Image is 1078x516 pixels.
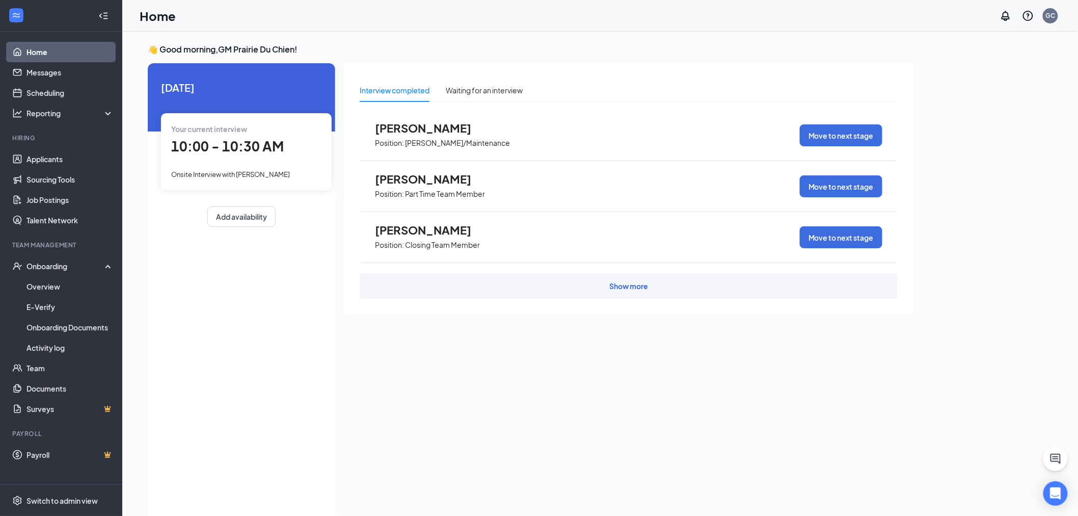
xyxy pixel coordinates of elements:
[171,138,284,154] span: 10:00 - 10:30 AM
[375,189,404,199] p: Position:
[161,80,322,95] span: [DATE]
[375,121,487,135] span: [PERSON_NAME]
[207,207,276,227] button: Add availability
[98,11,109,21] svg: Collapse
[26,169,114,190] a: Sourcing Tools
[609,281,648,291] div: Show more
[26,496,98,506] div: Switch to admin view
[360,85,429,96] div: Interview completed
[26,297,114,317] a: E-Verify
[26,358,114,378] a: Team
[12,429,112,438] div: Payroll
[26,210,114,230] a: Talent Network
[405,138,510,148] p: [PERSON_NAME]/Maintenance
[1049,453,1062,465] svg: ChatActive
[446,85,523,96] div: Waiting for an interview
[26,62,114,83] a: Messages
[375,138,404,148] p: Position:
[26,338,114,358] a: Activity log
[12,261,22,271] svg: UserCheck
[171,170,290,178] span: Onsite Interview with [PERSON_NAME]
[26,317,114,338] a: Onboarding Documents
[1022,10,1034,22] svg: QuestionInfo
[1046,11,1056,20] div: GC
[26,378,114,399] a: Documents
[12,496,22,506] svg: Settings
[26,399,114,419] a: SurveysCrown
[405,240,480,250] p: Closing Team Member
[800,226,882,248] button: Move to next stage
[148,44,914,55] h3: 👋 Good morning, GM Prairie Du Chien !
[140,7,176,24] h1: Home
[26,445,114,465] a: PayrollCrown
[26,108,114,118] div: Reporting
[800,124,882,146] button: Move to next stage
[1043,447,1068,471] button: ChatActive
[1043,481,1068,506] div: Open Intercom Messenger
[11,10,21,20] svg: WorkstreamLogo
[26,261,105,271] div: Onboarding
[375,172,487,186] span: [PERSON_NAME]
[800,175,882,197] button: Move to next stage
[1000,10,1012,22] svg: Notifications
[405,189,485,199] p: Part Time Team Member
[375,223,487,237] span: [PERSON_NAME]
[12,108,22,118] svg: Analysis
[26,190,114,210] a: Job Postings
[26,276,114,297] a: Overview
[26,83,114,103] a: Scheduling
[26,149,114,169] a: Applicants
[375,240,404,250] p: Position:
[12,241,112,249] div: Team Management
[12,134,112,142] div: Hiring
[171,124,247,134] span: Your current interview
[26,42,114,62] a: Home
